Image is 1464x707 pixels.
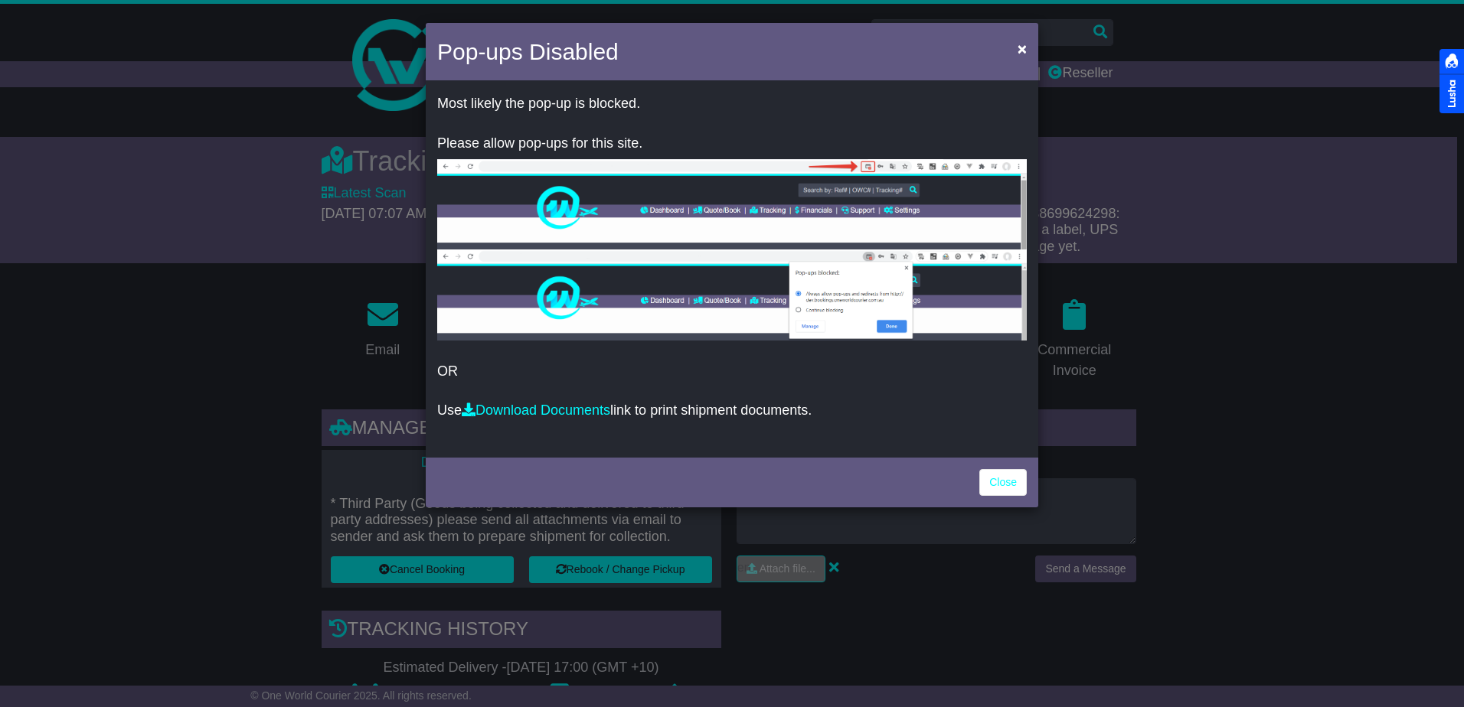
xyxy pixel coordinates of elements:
p: Use link to print shipment documents. [437,402,1027,419]
p: Most likely the pop-up is blocked. [437,96,1027,112]
img: allow-popup-2.png [437,249,1027,340]
span: × [1018,40,1027,57]
a: Download Documents [462,402,610,418]
a: Close [979,469,1027,496]
h4: Pop-ups Disabled [437,34,619,69]
img: allow-popup-1.png [437,159,1027,249]
button: Close [1010,33,1034,64]
div: OR [426,84,1038,454]
p: Please allow pop-ups for this site. [437,135,1027,152]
